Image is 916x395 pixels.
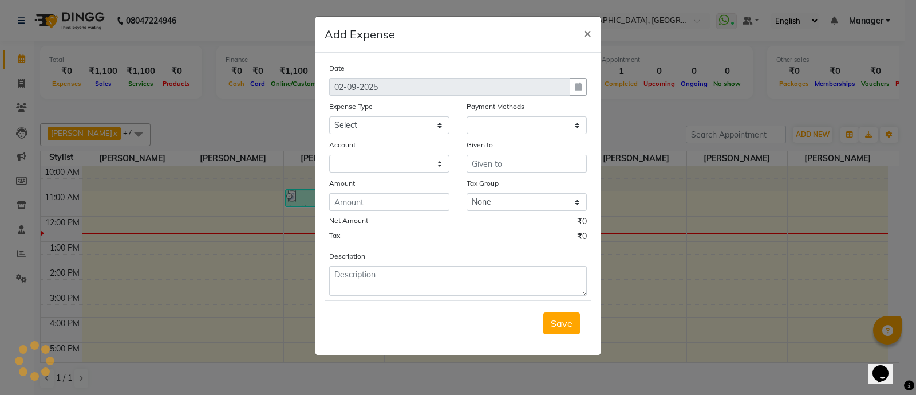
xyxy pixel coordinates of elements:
label: Amount [329,178,355,189]
label: Account [329,140,356,150]
input: Given to [467,155,587,173]
label: Date [329,63,345,73]
span: ₹0 [577,216,587,230]
label: Payment Methods [467,101,524,112]
label: Net Amount [329,216,368,226]
label: Expense Type [329,101,373,112]
button: Close [574,17,601,49]
span: × [583,24,591,41]
iframe: chat widget [868,349,905,384]
button: Save [543,312,580,334]
span: ₹0 [577,230,587,245]
label: Description [329,251,365,261]
label: Tax [329,230,340,241]
span: Save [551,318,572,329]
h5: Add Expense [325,26,395,43]
label: Given to [467,140,493,150]
label: Tax Group [467,178,499,189]
input: Amount [329,193,449,211]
